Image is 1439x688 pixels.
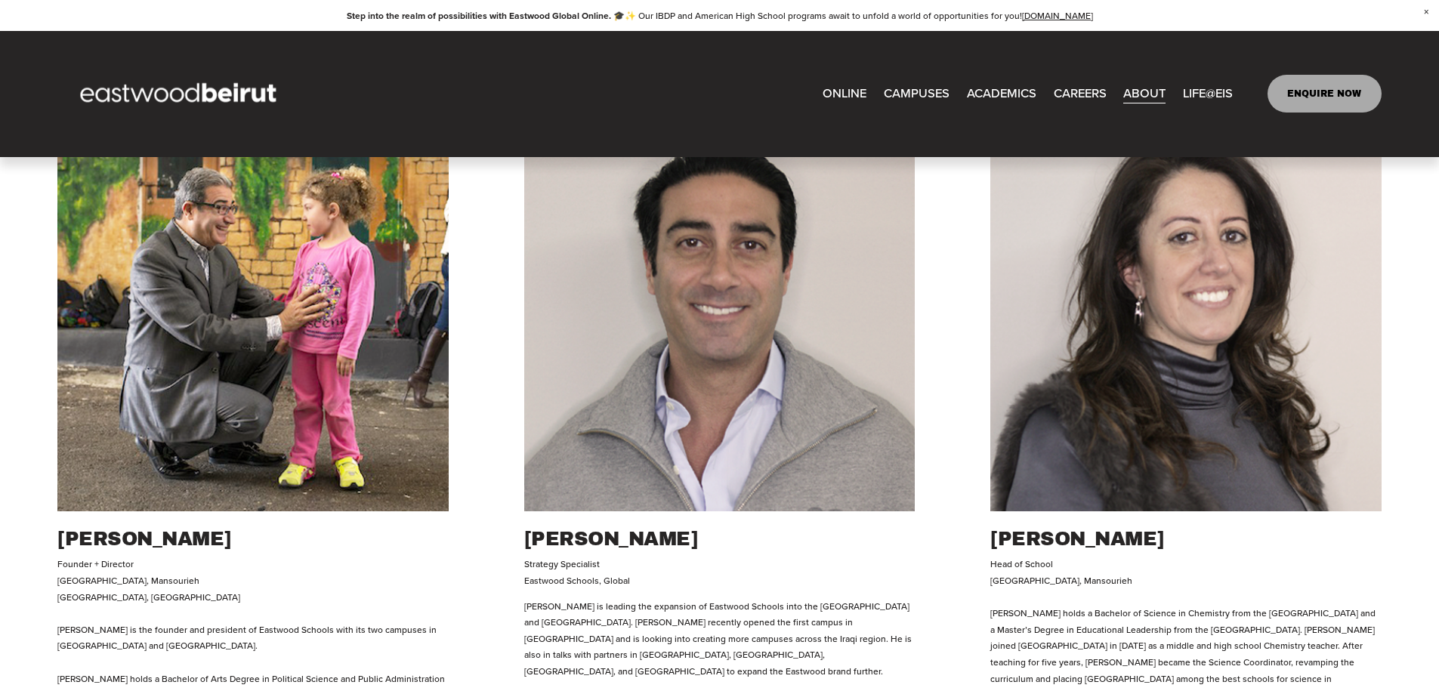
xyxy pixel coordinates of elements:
img: EastwoodIS Global Site [57,55,304,132]
p: Strategy Specialist Eastwood Schools, Global [524,556,916,588]
a: folder dropdown [884,82,950,106]
a: CAREERS [1054,82,1107,106]
span: LIFE@EIS [1183,82,1233,105]
span: ACADEMICS [967,82,1036,105]
a: folder dropdown [1123,82,1166,106]
a: [DOMAIN_NAME] [1022,9,1093,22]
a: ENQUIRE NOW [1268,75,1382,113]
span: ABOUT [1123,82,1166,105]
span: CAMPUSES [884,82,950,105]
h2: [PERSON_NAME] [57,526,449,552]
p: [PERSON_NAME] is leading the expansion of Eastwood Schools into the [GEOGRAPHIC_DATA] and [GEOGRA... [524,598,916,680]
a: folder dropdown [967,82,1036,106]
h2: [PERSON_NAME] [524,526,916,552]
h2: [PERSON_NAME] [990,526,1382,552]
a: ONLINE [823,82,866,106]
a: folder dropdown [1183,82,1233,106]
